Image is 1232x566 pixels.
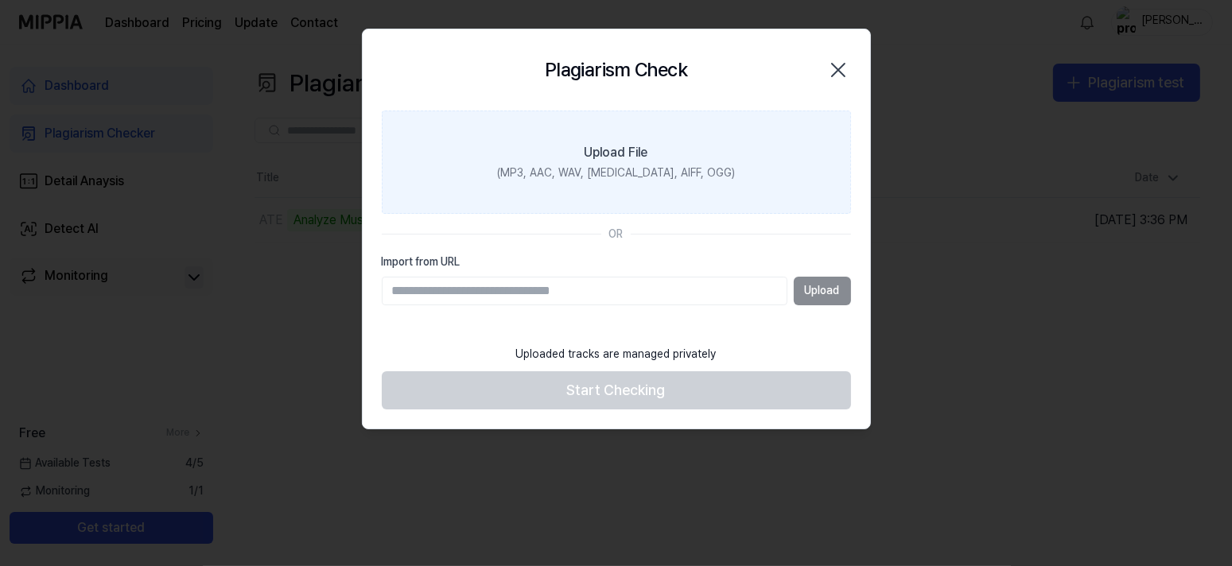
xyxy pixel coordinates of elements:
[497,165,735,181] div: (MP3, AAC, WAV, [MEDICAL_DATA], AIFF, OGG)
[585,143,648,162] div: Upload File
[545,55,687,85] h2: Plagiarism Check
[507,337,726,372] div: Uploaded tracks are managed privately
[609,227,624,242] div: OR
[382,254,851,270] label: Import from URL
